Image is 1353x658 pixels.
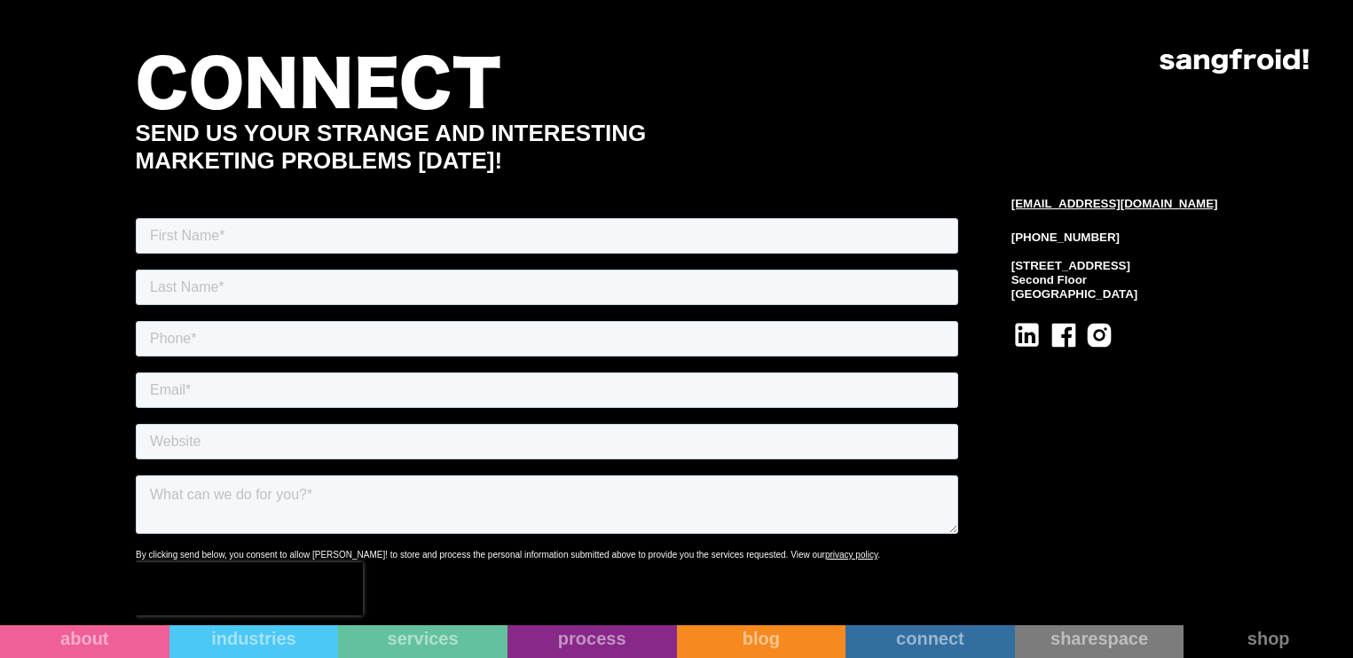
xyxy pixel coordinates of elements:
img: logo [1160,49,1309,74]
div: services [338,628,507,649]
a: [EMAIL_ADDRESS][DOMAIN_NAME] [1011,195,1218,213]
div: shop [1184,628,1353,649]
div: connect [846,628,1015,649]
a: shop [1184,625,1353,658]
div: [PHONE_NUMBER] [STREET_ADDRESS] Second Floor [GEOGRAPHIC_DATA] [1011,231,1218,302]
a: privacy policy [689,335,742,345]
h2: Connect [136,54,1218,121]
a: process [507,625,677,658]
a: industries [169,625,339,658]
a: sharespace [1015,625,1184,658]
div: industries [169,628,339,649]
div: process [507,628,677,649]
div: blog [677,628,846,649]
div: Send us your strange and interesting marketing problems [DATE]! [136,120,1218,175]
a: blog [677,625,846,658]
a: services [338,625,507,658]
div: sharespace [1015,628,1184,649]
a: connect [846,625,1015,658]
